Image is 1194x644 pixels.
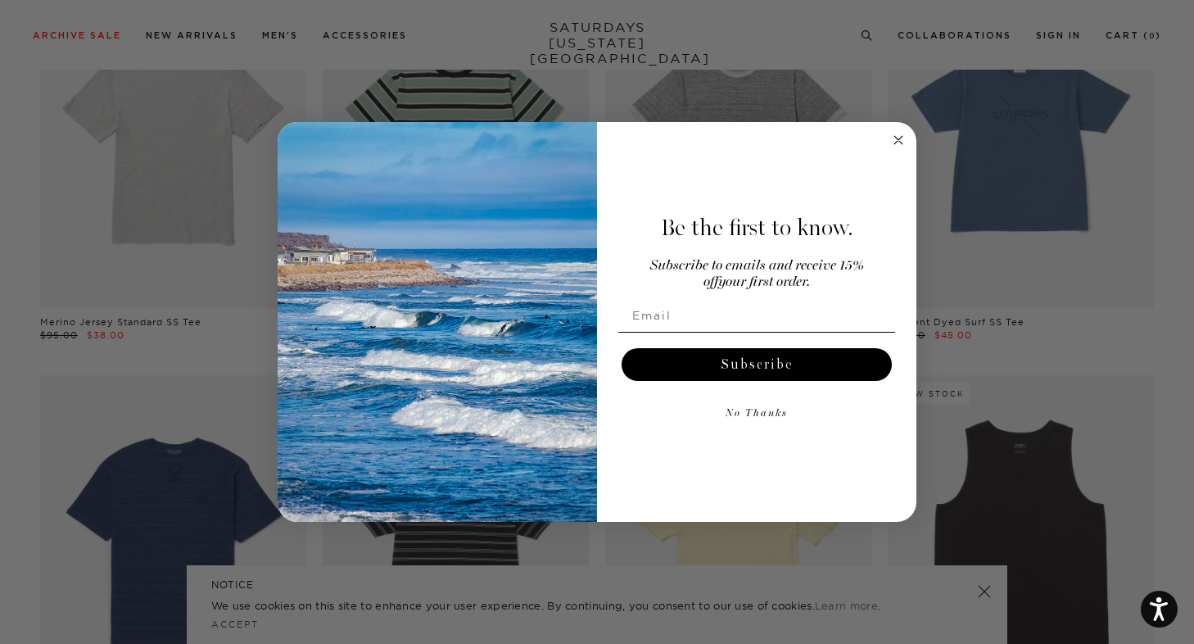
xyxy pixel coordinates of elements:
[618,299,895,332] input: Email
[622,348,892,381] button: Subscribe
[618,332,895,333] img: underline
[718,275,810,289] span: your first order.
[618,397,895,430] button: No Thanks
[889,130,908,150] button: Close dialog
[661,214,853,242] span: Be the first to know.
[278,122,597,522] img: 125c788d-000d-4f3e-b05a-1b92b2a23ec9.jpeg
[703,275,718,289] span: off
[650,259,864,273] span: Subscribe to emails and receive 15%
